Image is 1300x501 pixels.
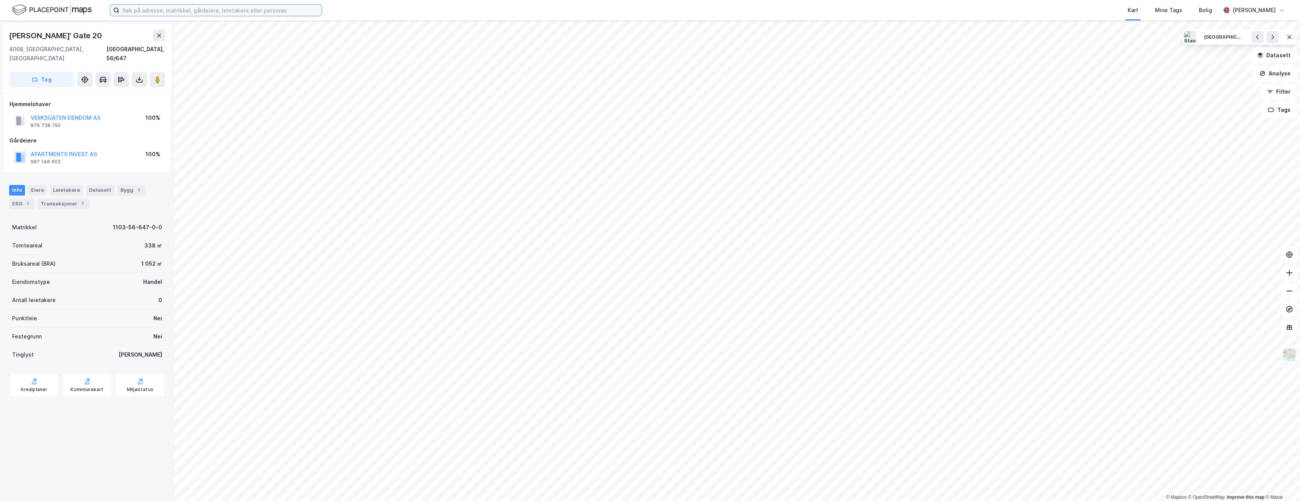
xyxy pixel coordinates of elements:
button: Tags [1262,102,1297,117]
button: Filter [1261,84,1297,99]
div: Hjemmelshaver [9,100,165,109]
div: [GEOGRAPHIC_DATA], 56/647 [106,45,165,63]
button: Analyse [1253,66,1297,81]
div: Kontrollprogram for chat [1262,465,1300,501]
div: 1 052 ㎡ [141,259,162,268]
div: 997 146 603 [31,159,61,165]
div: 879 738 792 [31,122,61,128]
div: Datasett [86,185,114,196]
div: Gårdeiere [9,136,165,145]
button: Tag [9,72,74,87]
div: Tinglyst [12,350,34,359]
div: Kart [1128,6,1138,15]
div: [PERSON_NAME] [1233,6,1276,15]
a: Improve this map [1227,495,1264,500]
div: Bolig [1199,6,1212,15]
div: Leietakere [50,185,83,196]
div: Transaksjoner [37,199,89,209]
div: Nei [153,332,162,341]
div: Bygg [117,185,145,196]
div: Eiere [28,185,47,196]
div: 0 [158,296,162,305]
div: [PERSON_NAME] [119,350,162,359]
div: 1103-56-647-0-0 [113,223,162,232]
div: Antall leietakere [12,296,56,305]
div: Nei [153,314,162,323]
a: Mapbox [1166,495,1187,500]
div: Matrikkel [12,223,37,232]
div: Mine Tags [1155,6,1182,15]
div: 4008, [GEOGRAPHIC_DATA], [GEOGRAPHIC_DATA] [9,45,106,63]
img: Stavanger sentrum [1184,31,1196,43]
div: 1 [24,200,31,208]
div: Tomteareal [12,241,42,250]
div: ESG [9,199,34,209]
div: Eiendomstype [12,277,50,287]
div: Punktleie [12,314,37,323]
div: Info [9,185,25,196]
div: 1 [135,186,142,194]
input: Søk på adresse, matrikkel, gårdeiere, leietakere eller personer [119,5,322,16]
div: 7 [79,200,86,208]
div: 100% [145,150,160,159]
a: OpenStreetMap [1188,495,1225,500]
iframe: Chat Widget [1262,465,1300,501]
div: Handel [143,277,162,287]
div: Arealplaner [20,387,47,393]
div: Bruksareal (BRA) [12,259,56,268]
button: Datasett [1251,48,1297,63]
div: Festegrunn [12,332,42,341]
img: logo.f888ab2527a4732fd821a326f86c7f29.svg [12,3,92,17]
div: 100% [145,113,160,122]
button: [GEOGRAPHIC_DATA] [1199,31,1247,43]
div: [GEOGRAPHIC_DATA] [1204,34,1242,41]
img: Z [1282,348,1297,362]
div: [PERSON_NAME]' Gate 20 [9,30,103,42]
div: Kommunekart [70,387,103,393]
div: 338 ㎡ [144,241,162,250]
div: Miljøstatus [127,387,153,393]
